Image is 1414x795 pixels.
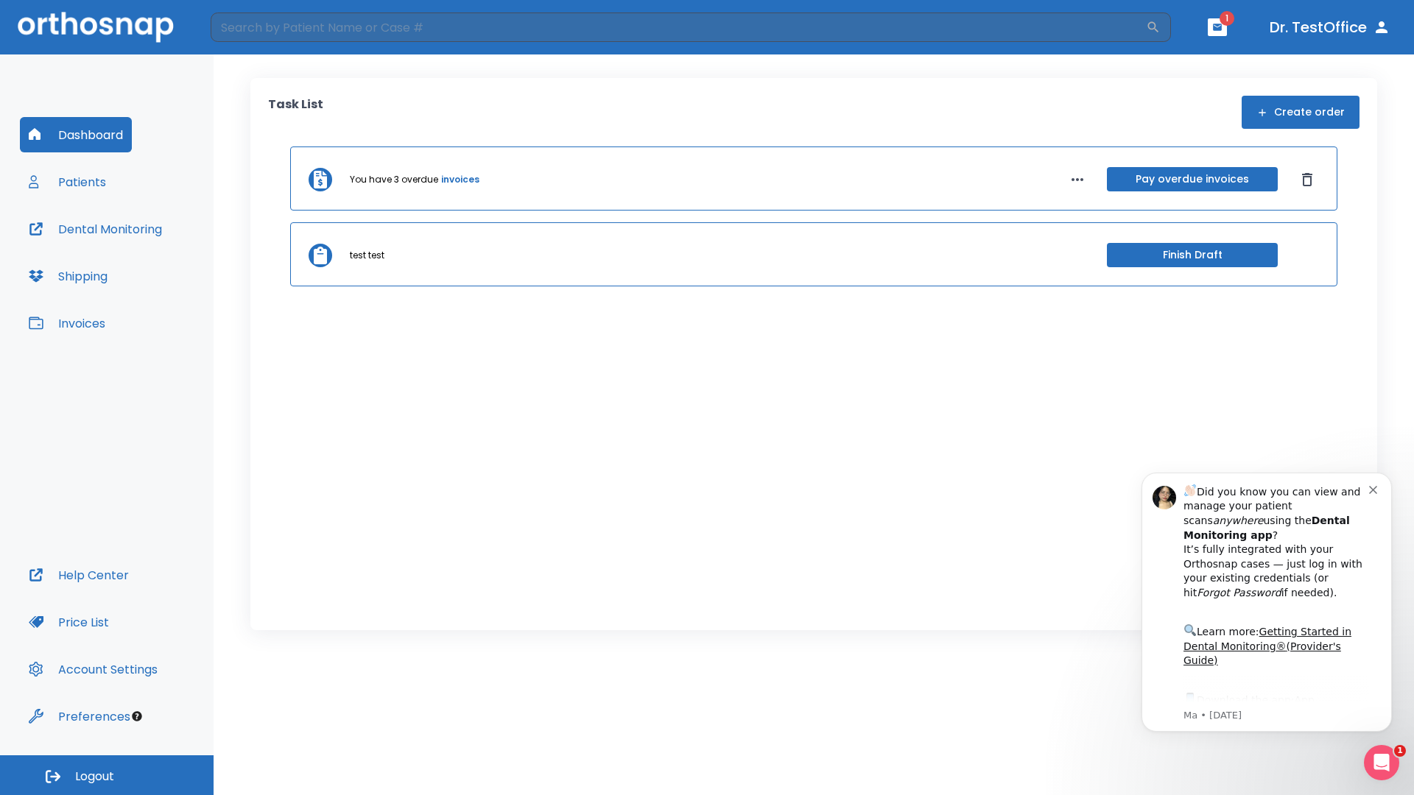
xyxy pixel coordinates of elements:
[211,13,1146,42] input: Search by Patient Name or Case #
[20,699,139,734] button: Preferences
[1107,167,1278,191] button: Pay overdue invoices
[1394,745,1406,757] span: 1
[130,710,144,723] div: Tooltip anchor
[441,173,479,186] a: invoices
[20,117,132,152] button: Dashboard
[20,651,166,687] button: Account Settings
[350,173,438,186] p: You have 3 overdue
[1364,745,1399,780] iframe: Intercom live chat
[20,557,138,593] button: Help Center
[75,768,114,785] span: Logout
[20,604,118,640] button: Price List
[268,96,323,129] p: Task List
[1295,168,1319,191] button: Dismiss
[1264,14,1396,40] button: Dr. TestOffice
[20,211,171,247] button: Dental Monitoring
[18,12,174,42] img: Orthosnap
[350,249,384,262] p: test test
[1220,11,1234,26] span: 1
[20,258,116,294] button: Shipping
[20,164,115,199] button: Patients
[20,305,114,341] button: Invoices
[1119,454,1414,788] iframe: Intercom notifications message
[1242,96,1360,129] button: Create order
[1107,243,1278,267] button: Finish Draft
